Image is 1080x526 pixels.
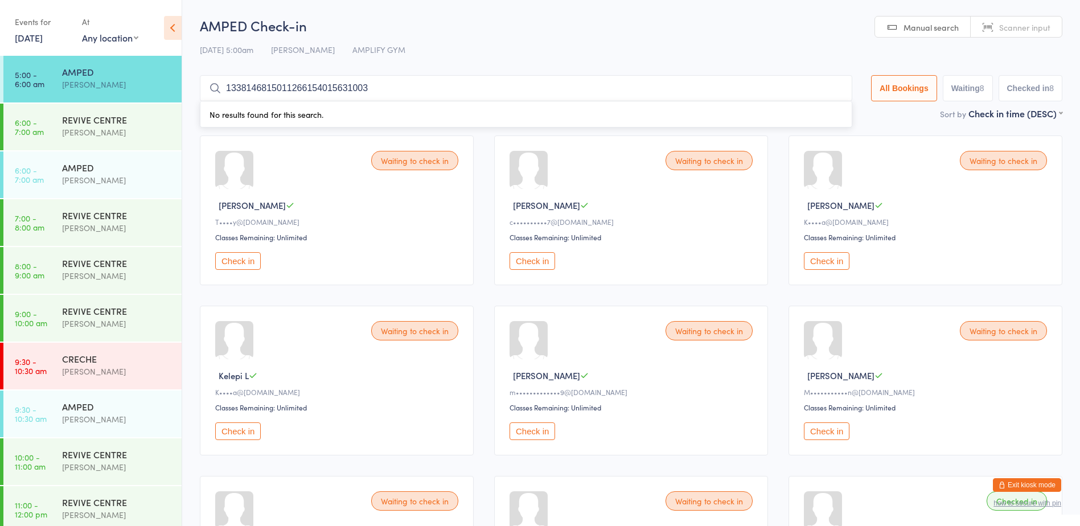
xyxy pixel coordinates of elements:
[804,402,1050,412] div: Classes Remaining: Unlimited
[15,261,44,280] time: 8:00 - 9:00 am
[215,387,462,397] div: K••••a@[DOMAIN_NAME]
[15,166,44,184] time: 6:00 - 7:00 am
[968,107,1062,120] div: Check in time (DESC)
[82,31,138,44] div: Any location
[510,402,756,412] div: Classes Remaining: Unlimited
[804,252,849,270] button: Check in
[15,31,43,44] a: [DATE]
[371,151,458,170] div: Waiting to check in
[371,491,458,511] div: Waiting to check in
[3,247,182,294] a: 8:00 -9:00 amREVIVE CENTRE[PERSON_NAME]
[215,232,462,242] div: Classes Remaining: Unlimited
[510,232,756,242] div: Classes Remaining: Unlimited
[3,104,182,150] a: 6:00 -7:00 amREVIVE CENTRE[PERSON_NAME]
[219,369,249,381] span: Kelepi L
[3,56,182,102] a: 5:00 -6:00 amAMPED[PERSON_NAME]
[15,357,47,375] time: 9:30 - 10:30 am
[1049,84,1054,93] div: 8
[62,461,172,474] div: [PERSON_NAME]
[999,22,1050,33] span: Scanner input
[993,478,1061,492] button: Exit kiosk mode
[987,491,1047,511] div: Checked in
[62,317,172,330] div: [PERSON_NAME]
[200,101,852,128] div: No results found for this search.
[943,75,993,101] button: Waiting8
[666,491,753,511] div: Waiting to check in
[510,387,756,397] div: m•••••••••••••9@[DOMAIN_NAME]
[62,413,172,426] div: [PERSON_NAME]
[82,13,138,31] div: At
[3,391,182,437] a: 9:30 -10:30 amAMPED[PERSON_NAME]
[62,496,172,508] div: REVIVE CENTRE
[807,199,874,211] span: [PERSON_NAME]
[200,75,852,101] input: Search
[200,16,1062,35] h2: AMPED Check-in
[960,151,1047,170] div: Waiting to check in
[3,151,182,198] a: 6:00 -7:00 amAMPED[PERSON_NAME]
[807,369,874,381] span: [PERSON_NAME]
[352,44,405,55] span: AMPLIFY GYM
[15,118,44,136] time: 6:00 - 7:00 am
[62,209,172,221] div: REVIVE CENTRE
[510,252,555,270] button: Check in
[999,75,1063,101] button: Checked in8
[513,369,580,381] span: [PERSON_NAME]
[980,84,984,93] div: 8
[15,500,47,519] time: 11:00 - 12:00 pm
[513,199,580,211] span: [PERSON_NAME]
[62,113,172,126] div: REVIVE CENTRE
[219,199,286,211] span: [PERSON_NAME]
[62,161,172,174] div: AMPED
[62,448,172,461] div: REVIVE CENTRE
[62,257,172,269] div: REVIVE CENTRE
[215,402,462,412] div: Classes Remaining: Unlimited
[62,65,172,78] div: AMPED
[666,151,753,170] div: Waiting to check in
[15,213,44,232] time: 7:00 - 8:00 am
[510,422,555,440] button: Check in
[15,70,44,88] time: 5:00 - 6:00 am
[993,499,1061,507] button: how to secure with pin
[3,343,182,389] a: 9:30 -10:30 amCRECHE[PERSON_NAME]
[215,252,261,270] button: Check in
[200,44,253,55] span: [DATE] 5:00am
[62,174,172,187] div: [PERSON_NAME]
[3,199,182,246] a: 7:00 -8:00 amREVIVE CENTRE[PERSON_NAME]
[804,217,1050,227] div: K••••a@[DOMAIN_NAME]
[804,387,1050,397] div: M•••••••••••n@[DOMAIN_NAME]
[62,508,172,521] div: [PERSON_NAME]
[62,305,172,317] div: REVIVE CENTRE
[62,221,172,235] div: [PERSON_NAME]
[62,352,172,365] div: CRECHE
[271,44,335,55] span: [PERSON_NAME]
[62,400,172,413] div: AMPED
[215,422,261,440] button: Check in
[871,75,937,101] button: All Bookings
[3,438,182,485] a: 10:00 -11:00 amREVIVE CENTRE[PERSON_NAME]
[960,321,1047,340] div: Waiting to check in
[215,217,462,227] div: T••••y@[DOMAIN_NAME]
[804,422,849,440] button: Check in
[666,321,753,340] div: Waiting to check in
[371,321,458,340] div: Waiting to check in
[904,22,959,33] span: Manual search
[62,269,172,282] div: [PERSON_NAME]
[62,365,172,378] div: [PERSON_NAME]
[62,78,172,91] div: [PERSON_NAME]
[15,453,46,471] time: 10:00 - 11:00 am
[3,295,182,342] a: 9:00 -10:00 amREVIVE CENTRE[PERSON_NAME]
[15,405,47,423] time: 9:30 - 10:30 am
[62,126,172,139] div: [PERSON_NAME]
[510,217,756,227] div: c••••••••••7@[DOMAIN_NAME]
[940,108,966,120] label: Sort by
[15,13,71,31] div: Events for
[804,232,1050,242] div: Classes Remaining: Unlimited
[15,309,47,327] time: 9:00 - 10:00 am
